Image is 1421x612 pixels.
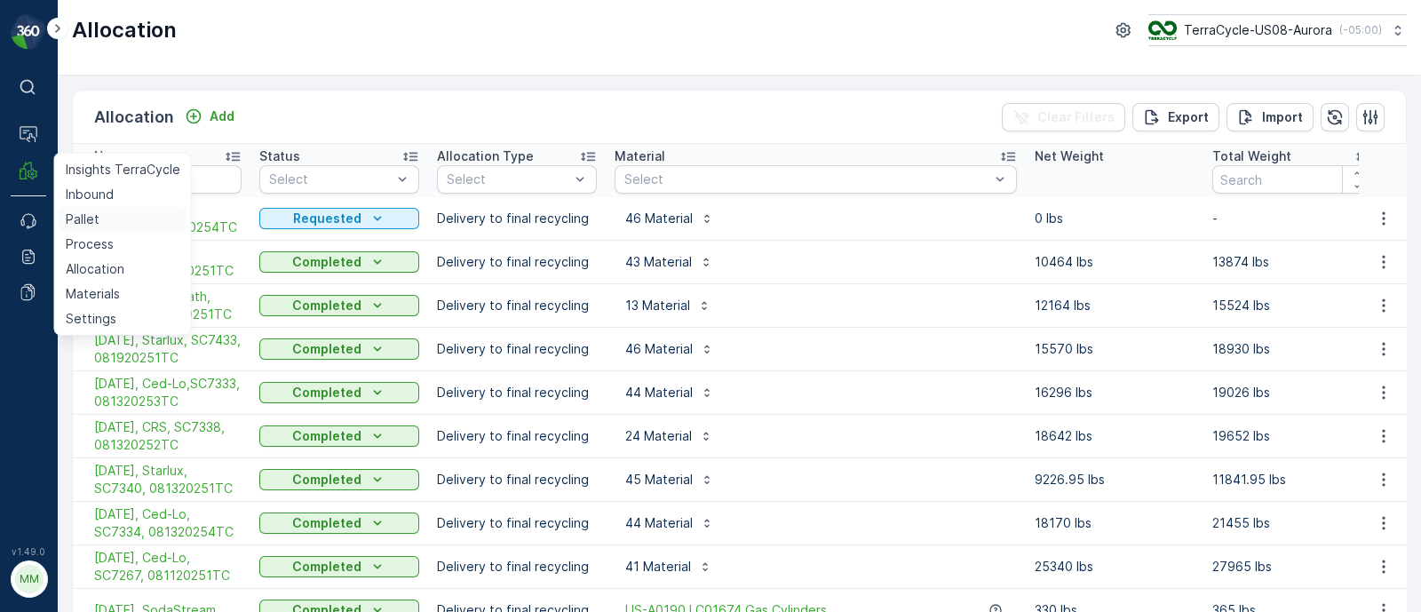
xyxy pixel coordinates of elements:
p: 46 Material [625,210,693,227]
p: Select [447,171,569,188]
p: Completed [292,297,361,314]
p: 15524 lbs [1212,297,1372,314]
p: ( -05:00 ) [1339,23,1382,37]
p: Net Weight [1035,147,1104,165]
p: 16296 lbs [1035,384,1195,401]
button: TerraCycle-US08-Aurora(-05:00) [1148,14,1407,46]
td: Delivery to final recycling [428,241,606,284]
p: Select [269,171,392,188]
button: Completed [259,513,419,534]
p: Allocation [72,16,177,44]
input: Search [1212,165,1372,194]
button: 43 Material [615,248,724,276]
a: 08/18/25, Ced-Lo,SC7333, 081320253TC [94,375,242,410]
a: 08/14/25, CRS, SC7338, 081320252TC [94,418,242,454]
p: 19026 lbs [1212,384,1372,401]
img: logo [11,14,46,50]
td: Delivery to final recycling [428,284,606,328]
p: 11841.95 lbs [1212,471,1372,489]
button: Completed [259,556,419,577]
p: Completed [292,340,361,358]
p: Import [1262,108,1303,126]
p: Completed [292,558,361,576]
span: [DATE], Starlux, SC7433, 081920251TC [94,331,242,367]
p: 21455 lbs [1212,514,1372,532]
p: 46 Material [625,340,693,358]
p: Total Weight [1212,147,1291,165]
p: Material [615,147,665,165]
p: Completed [292,471,361,489]
button: 13 Material [615,291,722,320]
span: v 1.49.0 [11,546,46,557]
p: 24 Material [625,427,692,445]
p: 15570 lbs [1035,340,1195,358]
p: Completed [292,427,361,445]
button: 44 Material [615,509,725,537]
button: Export [1132,103,1219,131]
td: Delivery to final recycling [428,415,606,458]
p: 18930 lbs [1212,340,1372,358]
p: Clear Filters [1037,108,1115,126]
p: Completed [292,253,361,271]
p: Name [94,147,130,165]
p: 44 Material [625,384,693,401]
td: Delivery to final recycling [428,328,606,371]
button: Completed [259,295,419,316]
p: Requested [293,210,361,227]
span: [DATE], Starlux, SC7340, 081320251TC [94,462,242,497]
p: Allocation [94,105,174,130]
button: Completed [259,338,419,360]
button: Completed [259,425,419,447]
button: Completed [259,251,419,273]
p: Add [210,107,234,125]
p: 43 Material [625,253,692,271]
button: 41 Material [615,552,723,581]
p: 12164 lbs [1035,297,1195,314]
p: 18170 lbs [1035,514,1195,532]
button: Completed [259,382,419,403]
p: Status [259,147,300,165]
td: Delivery to final recycling [428,458,606,502]
button: 46 Material [615,335,725,363]
p: 41 Material [625,558,691,576]
p: Select [624,171,989,188]
p: 10464 lbs [1035,253,1195,271]
td: Delivery to final recycling [428,197,606,241]
p: 18642 lbs [1035,427,1195,445]
p: 0 lbs [1035,210,1195,227]
button: Completed [259,469,419,490]
a: 08/20/25, Starlux, SC7433, 081920251TC [94,331,242,367]
td: Delivery to final recycling [428,545,606,589]
p: 13 Material [625,297,690,314]
button: Clear Filters [1002,103,1125,131]
p: Allocation Type [437,147,534,165]
span: [DATE], CRS, SC7338, 081320252TC [94,418,242,454]
button: 44 Material [615,378,725,407]
div: MM [15,565,44,593]
span: [DATE], Ced-Lo, SC7334, 081320254TC [94,505,242,541]
p: TerraCycle-US08-Aurora [1184,21,1332,39]
p: 45 Material [625,471,693,489]
span: [DATE], Ced-Lo,SC7333, 081320253TC [94,375,242,410]
td: Delivery to final recycling [428,502,606,545]
p: Completed [292,514,361,532]
button: Import [1227,103,1314,131]
button: 46 Material [615,204,725,233]
p: 19652 lbs [1212,427,1372,445]
a: 08/12/25, Ced-Lo, SC7267, 081120251TC [94,549,242,584]
td: Delivery to final recycling [428,371,606,415]
button: Requested [259,208,419,229]
p: Completed [292,384,361,401]
span: [DATE], Ced-Lo, SC7267, 081120251TC [94,549,242,584]
p: 44 Material [625,514,693,532]
button: 45 Material [615,465,725,494]
p: 9226.95 lbs [1035,471,1195,489]
button: Add [178,106,242,127]
a: 08/14/25, Starlux, SC7340, 081320251TC [94,462,242,497]
p: 13874 lbs [1212,253,1372,271]
p: 25340 lbs [1035,558,1195,576]
p: Export [1168,108,1209,126]
p: - [1212,210,1372,227]
button: MM [11,560,46,598]
p: 27965 lbs [1212,558,1372,576]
